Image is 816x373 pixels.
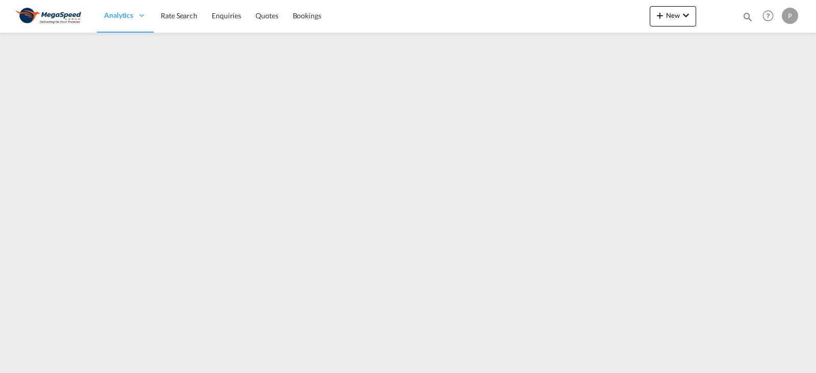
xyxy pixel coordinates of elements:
md-icon: icon-magnify [742,11,753,22]
span: Rate Search [161,11,197,20]
span: Quotes [256,11,278,20]
div: icon-magnify [742,11,753,26]
span: Bookings [293,11,321,20]
span: Analytics [104,10,133,20]
span: Help [759,7,777,24]
div: P [782,8,798,24]
md-icon: icon-plus 400-fg [654,9,666,21]
button: icon-plus 400-fgNewicon-chevron-down [650,6,696,26]
span: New [654,11,692,19]
div: Help [759,7,782,25]
md-icon: icon-chevron-down [680,9,692,21]
img: ad002ba0aea611eda5429768204679d3.JPG [15,5,84,28]
span: Enquiries [212,11,241,20]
